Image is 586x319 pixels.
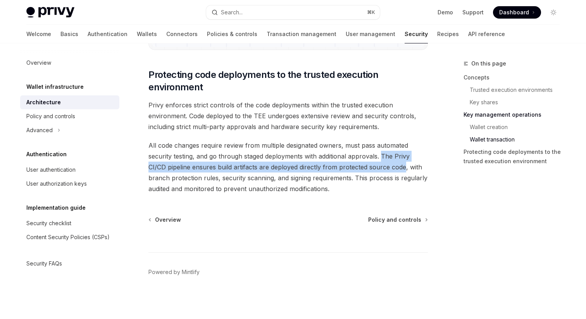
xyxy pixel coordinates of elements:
div: Security FAQs [26,259,62,268]
div: Search... [221,8,243,17]
a: Architecture [20,95,119,109]
a: Overview [20,56,119,70]
a: Policy and controls [368,216,427,224]
a: Recipes [437,25,459,43]
a: API reference [468,25,505,43]
a: Concepts [464,71,566,84]
span: Privy enforces strict controls of the code deployments within the trusted execution environment. ... [148,100,428,132]
a: Content Security Policies (CSPs) [20,230,119,244]
a: Wallet creation [470,121,566,133]
h5: Authentication [26,150,67,159]
a: Key management operations [464,109,566,121]
div: User authentication [26,165,76,174]
span: ⌘ K [367,9,375,16]
a: Security FAQs [20,257,119,271]
a: Security checklist [20,216,119,230]
div: Advanced [26,126,53,135]
button: Search...⌘K [206,5,380,19]
a: Transaction management [267,25,336,43]
a: Basics [60,25,78,43]
a: User authentication [20,163,119,177]
a: Welcome [26,25,51,43]
a: Wallet transaction [470,133,566,146]
span: All code changes require review from multiple designated owners, must pass automated security tes... [148,140,428,194]
a: Demo [438,9,453,16]
img: light logo [26,7,74,18]
span: Protecting code deployments to the trusted execution environment [148,69,428,93]
a: Overview [149,216,181,224]
a: Wallets [137,25,157,43]
span: Policy and controls [368,216,421,224]
a: Policy and controls [20,109,119,123]
button: Toggle dark mode [547,6,560,19]
a: User management [346,25,395,43]
a: Protecting code deployments to the trusted execution environment [464,146,566,167]
a: Key shares [470,96,566,109]
div: User authorization keys [26,179,87,188]
div: Overview [26,58,51,67]
a: User authorization keys [20,177,119,191]
span: Dashboard [499,9,529,16]
div: Policy and controls [26,112,75,121]
h5: Implementation guide [26,203,86,212]
span: On this page [471,59,506,68]
div: Content Security Policies (CSPs) [26,233,110,242]
a: Policies & controls [207,25,257,43]
a: Connectors [166,25,198,43]
a: Dashboard [493,6,541,19]
div: Architecture [26,98,61,107]
div: Security checklist [26,219,71,228]
a: Support [462,9,484,16]
a: Powered by Mintlify [148,268,200,276]
a: Trusted execution environments [470,84,566,96]
h5: Wallet infrastructure [26,82,84,91]
span: Overview [155,216,181,224]
a: Security [405,25,428,43]
a: Authentication [88,25,128,43]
